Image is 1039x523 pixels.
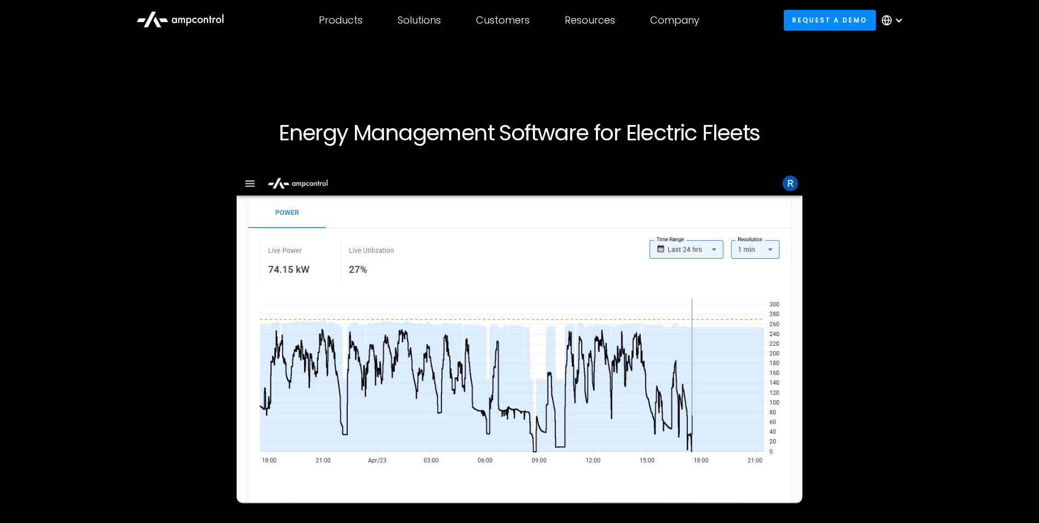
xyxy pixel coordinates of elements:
[476,14,530,26] div: Customers
[398,14,441,26] div: Solutions
[650,14,699,26] div: Company
[187,120,853,146] h1: Energy Management Software for Electric Fleets
[319,14,363,26] div: Products
[237,172,803,503] img: Ampcontrol Energy Management Software for Efficient EV optimization
[784,10,876,30] a: Request a demo
[565,14,615,26] div: Resources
